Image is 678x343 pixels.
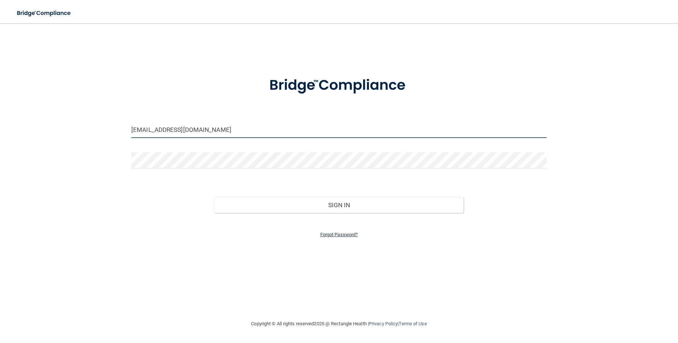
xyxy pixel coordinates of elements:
[214,197,464,213] button: Sign In
[11,6,78,21] img: bridge_compliance_login_screen.278c3ca4.svg
[552,292,669,321] iframe: Drift Widget Chat Controller
[369,321,398,326] a: Privacy Policy
[320,232,358,237] a: Forgot Password?
[254,67,423,104] img: bridge_compliance_login_screen.278c3ca4.svg
[131,122,547,138] input: Email
[399,321,427,326] a: Terms of Use
[207,312,472,335] div: Copyright © All rights reserved 2025 @ Rectangle Health | |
